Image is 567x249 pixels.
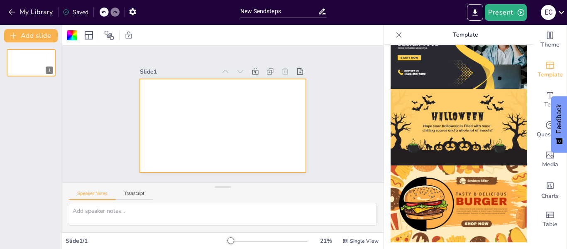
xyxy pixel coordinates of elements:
[391,12,527,89] img: thumb-12.png
[485,4,526,21] button: Present
[144,59,221,75] div: Slide 1
[63,8,88,16] div: Saved
[555,104,563,133] span: Feedback
[533,205,567,234] div: Add a table
[538,70,563,79] span: Template
[240,5,318,17] input: Insert title
[66,237,228,245] div: Slide 1 / 1
[46,67,53,74] div: 1
[537,130,564,139] span: Questions
[551,96,567,153] button: Feedback - Show survey
[4,29,58,42] button: Add slide
[533,175,567,205] div: Add charts and graphs
[316,237,336,245] div: 21 %
[541,4,556,21] button: E C
[533,55,567,85] div: Add ready made slides
[32,52,42,62] button: Duplicate Slide
[533,145,567,175] div: Add images, graphics, shapes or video
[544,100,556,109] span: Text
[406,25,525,45] p: Template
[542,160,558,169] span: Media
[543,220,557,229] span: Table
[104,30,114,40] span: Position
[7,49,56,76] div: 1
[391,165,527,242] img: thumb-14.png
[82,29,95,42] div: Layout
[350,238,379,244] span: Single View
[533,85,567,115] div: Add text boxes
[116,191,153,200] button: Transcript
[6,5,56,19] button: My Library
[69,191,116,200] button: Speaker Notes
[43,52,53,62] button: Cannot delete last slide
[533,115,567,145] div: Get real-time input from your audience
[467,4,483,21] button: Export to PowerPoint
[391,89,527,166] img: thumb-13.png
[533,25,567,55] div: Change the overall theme
[540,40,560,49] span: Theme
[541,192,559,201] span: Charts
[541,5,556,20] div: E C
